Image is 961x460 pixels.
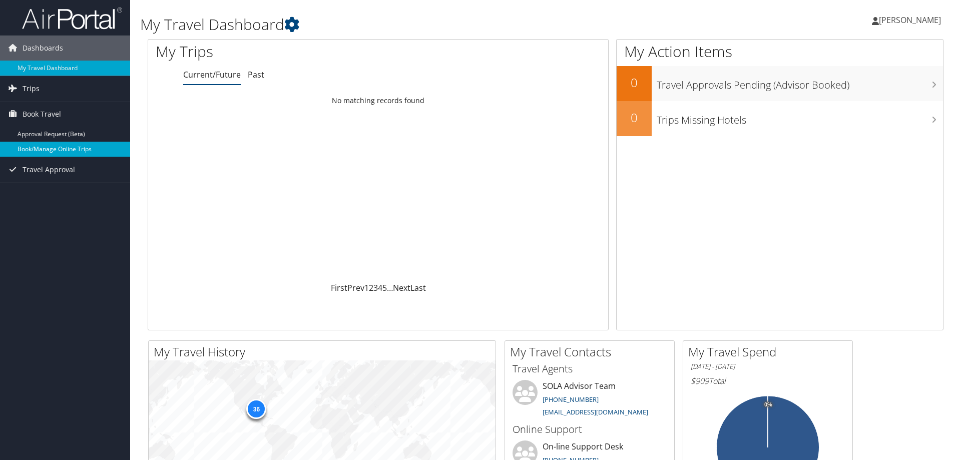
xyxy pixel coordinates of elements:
a: 0Travel Approvals Pending (Advisor Booked) [617,66,943,101]
div: 36 [246,399,266,419]
span: $909 [691,375,709,386]
h6: Total [691,375,845,386]
a: 3 [373,282,378,293]
h1: My Trips [156,41,409,62]
tspan: 0% [764,401,772,407]
a: 2 [369,282,373,293]
h6: [DATE] - [DATE] [691,362,845,371]
a: [PERSON_NAME] [872,5,951,35]
h3: Online Support [513,422,667,436]
a: [PHONE_NUMBER] [543,395,599,404]
a: Current/Future [183,69,241,80]
span: Dashboards [23,36,63,61]
h2: My Travel Contacts [510,343,674,360]
img: airportal-logo.png [22,7,122,30]
a: Last [410,282,426,293]
a: First [331,282,347,293]
span: Travel Approval [23,157,75,182]
span: Book Travel [23,102,61,127]
span: Trips [23,76,40,101]
h2: My Travel Spend [688,343,852,360]
a: Past [248,69,264,80]
li: SOLA Advisor Team [508,380,672,421]
h1: My Travel Dashboard [140,14,681,35]
a: 0Trips Missing Hotels [617,101,943,136]
span: … [387,282,393,293]
h3: Trips Missing Hotels [657,108,943,127]
h3: Travel Agents [513,362,667,376]
h2: My Travel History [154,343,496,360]
a: Prev [347,282,364,293]
a: Next [393,282,410,293]
h2: 0 [617,74,652,91]
h3: Travel Approvals Pending (Advisor Booked) [657,73,943,92]
a: 1 [364,282,369,293]
span: [PERSON_NAME] [879,15,941,26]
a: [EMAIL_ADDRESS][DOMAIN_NAME] [543,407,648,416]
h1: My Action Items [617,41,943,62]
a: 5 [382,282,387,293]
a: 4 [378,282,382,293]
td: No matching records found [148,92,608,110]
h2: 0 [617,109,652,126]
